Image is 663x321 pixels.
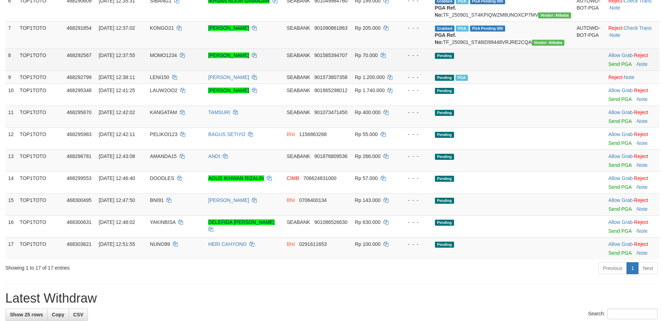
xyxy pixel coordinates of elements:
[634,88,648,93] a: Reject
[402,219,429,226] div: - - -
[5,237,17,259] td: 17
[608,131,634,137] span: ·
[634,219,648,225] a: Reject
[634,197,648,203] a: Reject
[435,32,456,45] b: PGA Ref. No:
[287,25,310,31] span: SEABANK
[287,153,310,159] span: SEABANK
[150,175,174,181] span: DOODLES
[606,150,659,171] td: ·
[606,128,659,150] td: ·
[17,215,64,237] td: TOP1TOTO
[99,197,135,203] span: [DATE] 12:47:50
[314,52,347,58] span: Copy 901585394707 to clipboard
[402,197,429,204] div: - - -
[5,171,17,193] td: 14
[608,228,631,234] a: Send PGA
[624,25,652,31] a: Check Trans
[99,153,135,159] span: [DATE] 12:43:08
[17,150,64,171] td: TOP1TOTO
[634,52,648,58] a: Reject
[299,241,327,247] span: Copy 0291611653 to clipboard
[208,109,230,115] a: TAMSURI
[314,109,347,115] span: Copy 901073471450 to clipboard
[402,153,429,160] div: - - -
[5,49,17,71] td: 8
[588,309,658,319] label: Search:
[432,21,574,49] td: TF_250901_ST48ID99448VRJRE2CQA
[637,140,648,146] a: Note
[5,71,17,84] td: 9
[67,153,92,159] span: 468296781
[634,153,648,159] a: Reject
[73,312,83,317] span: CSV
[638,262,658,274] a: Next
[435,53,454,59] span: Pending
[355,219,380,225] span: Rp 630.000
[287,197,295,203] span: BNI
[435,5,456,18] b: PGA Ref. No:
[5,309,48,321] a: Show 25 rows
[67,219,92,225] span: 468300631
[67,131,92,137] span: 468295983
[637,184,648,190] a: Note
[610,5,620,11] a: Note
[355,109,380,115] span: Rp 400.000
[17,21,64,49] td: TOP1TOTO
[150,109,177,115] span: KANGATAM
[608,109,634,115] span: ·
[435,110,454,116] span: Pending
[67,109,92,115] span: 468295870
[314,88,347,93] span: Copy 901865298012 to clipboard
[314,74,347,80] span: Copy 901573807358 to clipboard
[574,21,606,49] td: AUTOWD-BOT-PGA
[355,131,378,137] span: Rp 55.000
[435,242,454,248] span: Pending
[402,52,429,59] div: - - -
[606,21,659,49] td: · ·
[637,250,648,256] a: Note
[287,131,295,137] span: BNI
[208,197,249,203] a: [PERSON_NAME]
[150,219,176,225] span: YAKINBISA
[608,109,632,115] a: Allow Grab
[208,241,247,247] a: HERI CAHYONO
[99,25,135,31] span: [DATE] 12:37:02
[5,215,17,237] td: 16
[99,74,135,80] span: [DATE] 12:38:11
[67,241,92,247] span: 468303621
[287,88,310,93] span: SEABANK
[606,106,659,128] td: ·
[5,128,17,150] td: 12
[67,175,92,181] span: 468299553
[637,162,648,168] a: Note
[287,109,310,115] span: SEABANK
[637,118,648,124] a: Note
[99,52,135,58] span: [DATE] 12:37:55
[17,71,64,84] td: TOP1TOTO
[5,84,17,106] td: 10
[608,197,634,203] span: ·
[608,140,631,146] a: Send PGA
[608,219,632,225] a: Allow Grab
[402,131,429,138] div: - - -
[150,131,178,137] span: PELIKOI123
[608,131,632,137] a: Allow Grab
[208,153,220,159] a: ANDI
[637,61,648,67] a: Note
[455,75,468,81] span: Marked by adsalif
[355,175,378,181] span: Rp 57.000
[532,40,564,46] span: Vendor URL: https://settle4.1velocity.biz
[17,193,64,215] td: TOP1TOTO
[402,109,429,116] div: - - -
[634,131,648,137] a: Reject
[435,132,454,138] span: Pending
[608,175,634,181] span: ·
[208,131,245,137] a: BAGUS SETIYO
[606,215,659,237] td: ·
[17,84,64,106] td: TOP1TOTO
[608,25,623,31] a: Reject
[150,153,177,159] span: AMANDA15
[68,309,88,321] a: CSV
[435,26,455,32] span: Grabbed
